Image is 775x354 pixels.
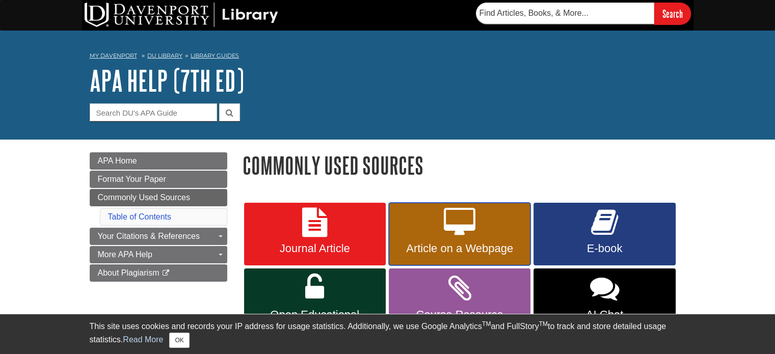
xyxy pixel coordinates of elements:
sup: TM [539,320,548,328]
input: Find Articles, Books, & More... [476,3,654,24]
span: APA Home [98,156,137,165]
a: Open Educational Resource (OER) E-book [244,268,386,345]
a: Library Guides [191,52,239,59]
span: More APA Help [98,250,152,259]
a: Read More [123,335,163,344]
sup: TM [482,320,491,328]
div: Guide Page Menu [90,152,227,282]
a: Your Citations & References [90,228,227,245]
i: This link opens in a new window [162,270,170,277]
a: APA Home [90,152,227,170]
a: E-book [533,203,675,266]
button: Close [169,333,189,348]
a: Course Resource Materials [389,268,530,345]
h1: Commonly Used Sources [243,152,686,178]
a: AI Chat [533,268,675,345]
input: Search [654,3,691,24]
a: More APA Help [90,246,227,263]
span: About Plagiarism [98,268,159,277]
form: Searches DU Library's articles, books, and more [476,3,691,24]
a: My Davenport [90,51,137,60]
img: DU Library [85,3,278,27]
div: This site uses cookies and records your IP address for usage statistics. Additionally, we use Goo... [90,320,686,348]
a: Table of Contents [108,212,172,221]
span: Open Educational Resource (OER) E-book [252,308,378,335]
a: APA Help (7th Ed) [90,65,244,96]
span: Your Citations & References [98,232,200,240]
a: DU Library [147,52,182,59]
span: AI Chat [541,308,667,321]
a: Commonly Used Sources [90,189,227,206]
span: Article on a Webpage [396,242,523,255]
a: Journal Article [244,203,386,266]
a: Format Your Paper [90,171,227,188]
span: Commonly Used Sources [98,193,190,202]
nav: breadcrumb [90,49,686,65]
span: Format Your Paper [98,175,166,183]
a: About Plagiarism [90,264,227,282]
span: Course Resource Materials [396,308,523,335]
span: E-book [541,242,667,255]
a: Article on a Webpage [389,203,530,266]
input: Search DU's APA Guide [90,103,217,121]
span: Journal Article [252,242,378,255]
